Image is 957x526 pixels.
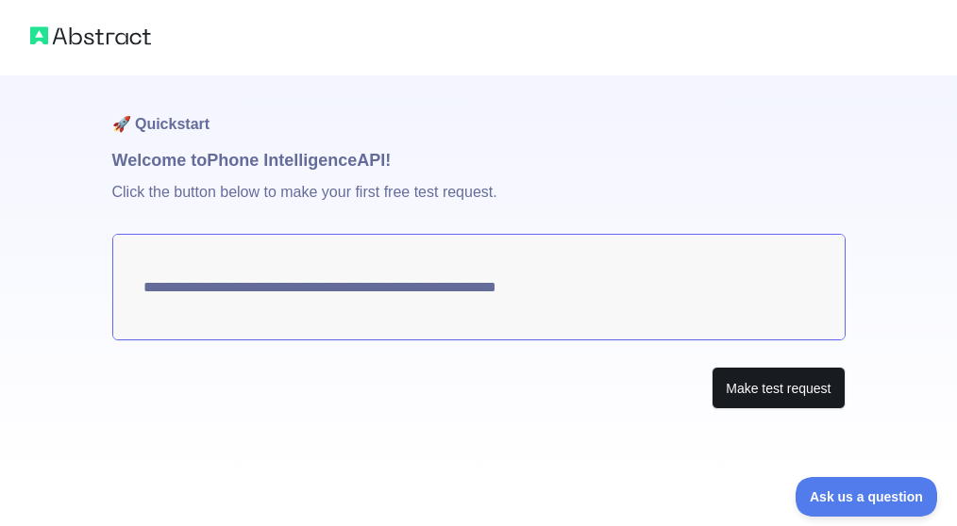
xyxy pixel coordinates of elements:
img: Abstract logo [30,23,151,49]
button: Make test request [712,367,845,409]
h1: 🚀 Quickstart [112,75,846,147]
h1: Welcome to Phone Intelligence API! [112,147,846,173]
iframe: Toggle Customer Support [796,477,938,517]
p: Click the button below to make your first free test request. [112,173,846,234]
